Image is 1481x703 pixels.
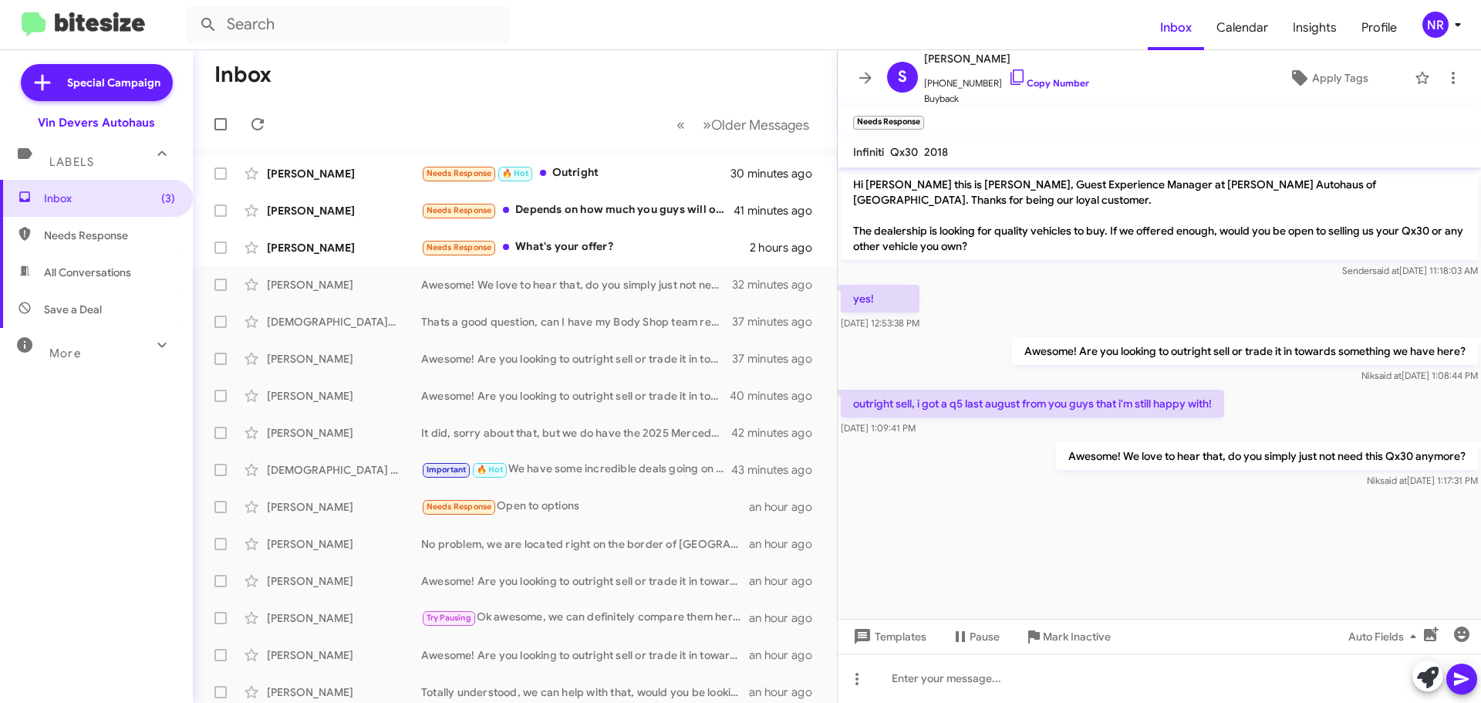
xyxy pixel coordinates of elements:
span: [DATE] 12:53:38 PM [841,317,919,329]
div: Depends on how much you guys will offer and what I'm trading it in for. [421,201,734,219]
div: [PERSON_NAME] [267,240,421,255]
div: 42 minutes ago [732,425,825,441]
span: Auto Fields [1348,623,1422,651]
button: Auto Fields [1336,623,1435,651]
div: Totally understood, we can help with that, would you be looking at new Audi or Mercedes-Benz or s... [421,684,749,700]
p: yes! [841,285,919,313]
div: Thats a good question, can I have my Body Shop team reach out to you? [421,314,732,330]
div: an hour ago [749,536,825,552]
div: 30 minutes ago [732,166,825,181]
a: Copy Number [1008,77,1089,89]
a: Insights [1280,5,1349,50]
div: Awesome! Are you looking to outright sell or trade it in towards something we have here? [421,388,732,404]
div: 37 minutes ago [732,351,825,367]
span: S [898,65,907,90]
span: All Conversations [44,265,131,280]
button: NR [1409,12,1464,38]
div: [DEMOGRAPHIC_DATA][PERSON_NAME] [267,314,421,330]
div: [PERSON_NAME] [267,536,421,552]
span: said at [1372,265,1399,276]
span: Needs Response [427,168,492,178]
span: » [703,115,711,134]
div: Awesome! Are you looking to outright sell or trade it in towards something we have here? [421,573,749,589]
a: Calendar [1204,5,1280,50]
span: Sender [DATE] 11:18:03 AM [1342,265,1478,276]
span: Apply Tags [1312,64,1368,92]
span: Infiniti [853,145,884,159]
span: Templates [850,623,926,651]
button: Templates [838,623,939,651]
button: Pause [939,623,1012,651]
span: [PHONE_NUMBER] [924,68,1089,91]
div: Outright [421,164,732,182]
div: Vin Devers Autohaus [38,115,155,130]
div: NR [1422,12,1449,38]
div: 32 minutes ago [732,277,825,292]
div: [PERSON_NAME] [267,277,421,292]
div: We have some incredible deals going on right now on our CLA and C-class inventory! Would it make ... [421,461,732,478]
div: [PERSON_NAME] [267,499,421,515]
span: Inbox [44,191,175,206]
div: [PERSON_NAME] [267,351,421,367]
div: an hour ago [749,573,825,589]
div: What's your offer? [421,238,750,256]
span: 🔥 Hot [502,168,528,178]
p: outright sell, i got a q5 last august from you guys that i'm still happy with! [841,390,1224,417]
div: 37 minutes ago [732,314,825,330]
h1: Inbox [214,63,272,87]
div: Awesome! We love to hear that, do you simply just not need this Qx30 anymore? [421,277,732,292]
span: Qx30 [890,145,918,159]
nav: Page navigation example [668,109,818,140]
div: an hour ago [749,610,825,626]
span: « [676,115,685,134]
button: Mark Inactive [1012,623,1123,651]
span: More [49,346,81,360]
div: [PERSON_NAME] [267,203,421,218]
a: Inbox [1148,5,1204,50]
span: said at [1375,370,1402,381]
button: Previous [667,109,694,140]
span: Nik [DATE] 1:17:31 PM [1367,475,1478,486]
span: (3) [161,191,175,206]
button: Apply Tags [1249,64,1407,92]
div: [PERSON_NAME] [267,573,421,589]
span: Mark Inactive [1043,623,1111,651]
div: 2 hours ago [750,240,825,255]
div: Awesome! Are you looking to outright sell or trade it in towards something we have here? [421,351,732,367]
input: Search [187,6,511,43]
span: Important [427,465,467,475]
a: Special Campaign [21,64,173,101]
span: Needs Response [427,502,492,512]
p: Hi [PERSON_NAME] this is [PERSON_NAME], Guest Experience Manager at [PERSON_NAME] Autohaus of [GE... [841,171,1478,260]
span: Needs Response [427,242,492,252]
div: [PERSON_NAME] [267,610,421,626]
span: Labels [49,155,94,169]
button: Next [693,109,818,140]
div: [PERSON_NAME] [267,647,421,663]
div: Ok awesome, we can definitely compare them here... I would say if you are looking to purchase in ... [421,609,749,627]
div: 40 minutes ago [732,388,825,404]
a: Profile [1349,5,1409,50]
span: [PERSON_NAME] [924,49,1089,68]
div: [DEMOGRAPHIC_DATA] Poplar [267,462,421,478]
span: said at [1380,475,1407,486]
span: Needs Response [44,228,175,243]
span: Nik [DATE] 1:08:44 PM [1361,370,1478,381]
span: Pause [970,623,1000,651]
p: Awesome! Are you looking to outright sell or trade it in towards something we have here? [1012,337,1478,365]
div: [PERSON_NAME] [267,166,421,181]
div: Open to options [421,498,749,515]
div: an hour ago [749,499,825,515]
div: an hour ago [749,647,825,663]
span: Special Campaign [67,75,160,90]
div: 41 minutes ago [734,203,825,218]
p: Awesome! We love to hear that, do you simply just not need this Qx30 anymore? [1056,442,1478,470]
div: [PERSON_NAME] [267,388,421,404]
span: [DATE] 1:09:41 PM [841,422,916,434]
div: It did, sorry about that, but we do have the 2025 Mercedes-Benz EQE (which is very similar to the... [421,425,732,441]
span: Try Pausing [427,613,471,623]
div: No problem, we are located right on the border of [GEOGRAPHIC_DATA] and [GEOGRAPHIC_DATA] and sel... [421,536,749,552]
